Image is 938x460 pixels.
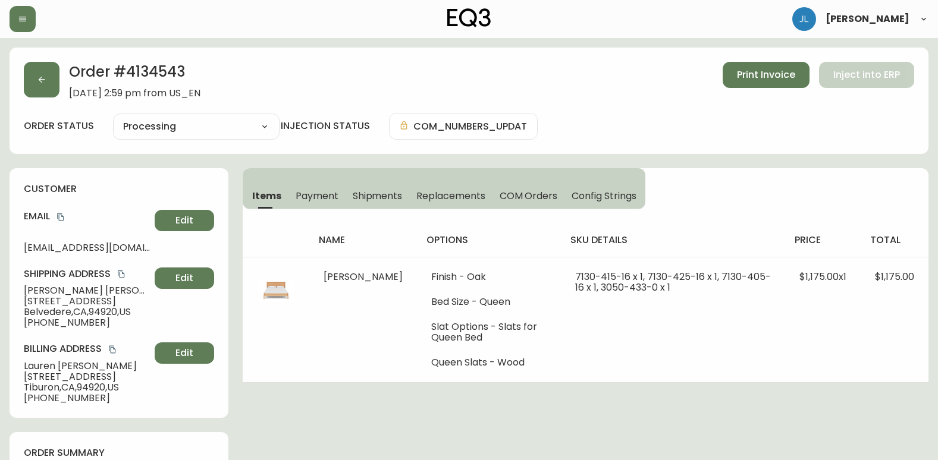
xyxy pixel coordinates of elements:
img: 1c9c23e2a847dab86f8017579b61559c [792,7,816,31]
h4: options [426,234,551,247]
li: Slat Options - Slats for Queen Bed [431,322,546,343]
span: [PERSON_NAME] [324,270,403,283]
span: 7130-415-16 x 1, 7130-425-16 x 1, 7130-405-16 x 1, 3050-433-0 x 1 [575,270,771,294]
span: Tiburon , CA , 94920 , US [24,382,150,393]
h4: Shipping Address [24,267,150,281]
h4: injection status [281,119,370,133]
li: Queen Slats - Wood [431,357,546,368]
span: COM Orders [500,190,558,202]
span: Shipments [353,190,403,202]
span: [PERSON_NAME] [826,14,909,24]
label: order status [24,119,94,133]
img: logo [447,8,491,27]
h4: Billing Address [24,342,150,355]
img: 7130-415-MC-400-1-clcunx40l03yz0142nggryrg6.jpg [257,272,295,310]
h4: order summary [24,446,214,459]
button: copy [115,268,127,280]
span: [DATE] 2:59 pm from US_EN [69,88,200,99]
span: [PERSON_NAME] [PERSON_NAME] [24,285,150,296]
span: Edit [175,272,193,285]
button: Print Invoice [723,62,810,88]
button: Edit [155,342,214,364]
span: Items [252,190,281,202]
button: copy [106,344,118,355]
span: [PHONE_NUMBER] [24,317,150,328]
span: Edit [175,214,193,227]
h4: sku details [570,234,776,247]
h4: total [870,234,919,247]
span: $1,175.00 [875,270,914,283]
h4: Email [24,210,150,223]
span: Print Invoice [737,68,795,81]
span: [STREET_ADDRESS] [24,371,150,382]
li: Bed Size - Queen [431,297,546,307]
span: Edit [175,346,193,360]
span: Payment [296,190,338,202]
h4: name [319,234,407,247]
li: Finish - Oak [431,272,546,282]
button: Edit [155,267,214,289]
h2: Order # 4134543 [69,62,200,88]
span: Belvedere , CA , 94920 , US [24,307,150,317]
h4: customer [24,182,214,196]
span: Replacements [416,190,485,202]
button: Edit [155,210,214,231]
h4: price [795,234,851,247]
span: Config Strings [572,190,636,202]
span: Lauren [PERSON_NAME] [24,361,150,371]
span: $1,175.00 x 1 [799,270,846,283]
button: copy [55,211,67,223]
span: [STREET_ADDRESS] [24,296,150,307]
span: [PHONE_NUMBER] [24,393,150,404]
span: [EMAIL_ADDRESS][DOMAIN_NAME] [24,242,150,253]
